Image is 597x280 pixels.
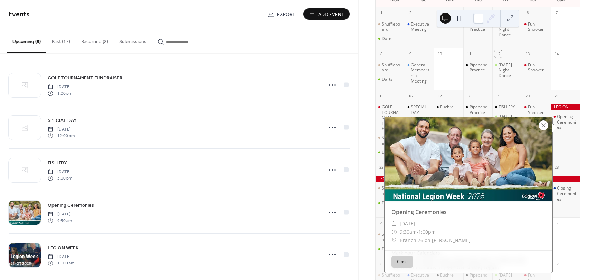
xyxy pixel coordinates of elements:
[48,116,77,124] a: SPECIAL DAY
[528,104,548,115] div: Fun Snooker
[551,114,580,130] div: Opening Ceremonies
[378,50,385,58] div: 8
[494,92,502,100] div: 19
[382,21,402,32] div: Shuffleboard
[262,8,301,20] a: Export
[376,246,405,252] div: Darts
[418,228,436,236] span: 1:00pm
[492,62,522,78] div: Friday Night Dance
[378,220,385,227] div: 29
[76,28,114,52] button: Recurring (8)
[553,92,560,100] div: 21
[553,9,560,17] div: 7
[48,211,72,218] span: [DATE]
[48,244,79,252] span: LEGION WEEK
[407,92,414,100] div: 16
[9,8,30,21] span: Events
[48,159,67,167] a: FISH FRY
[376,200,405,206] div: Darts
[528,21,548,32] div: Fun Snooker
[499,114,519,130] div: [DATE] Night Dance
[499,62,519,78] div: [DATE] Night Dance
[405,21,434,32] div: Executive Meeting
[382,232,402,242] div: Shuffleboard
[48,260,74,266] span: 11:00 am
[434,272,463,278] div: Euchre
[382,200,392,206] div: Darts
[48,126,75,133] span: [DATE]
[463,104,493,115] div: Pipeband Practice
[400,220,415,228] span: [DATE]
[48,133,75,139] span: 12:00 pm
[376,104,405,131] div: GOLF TOURNAMENT FUNDRAISER
[48,175,72,181] span: 3:00 pm
[48,90,72,96] span: 1:00 pm
[528,62,548,73] div: Fun Snooker
[376,149,405,155] div: Darts
[436,50,444,58] div: 10
[440,104,454,110] div: Euchre
[492,21,522,38] div: Friday Night Dance
[557,185,577,202] div: Closing Ceremonies
[436,92,444,100] div: 17
[391,228,397,236] div: ​
[382,77,392,82] div: Darts
[434,104,463,110] div: Euchre
[494,50,502,58] div: 12
[48,160,67,167] span: FISH FRY
[463,62,493,73] div: Pipeband Practice
[378,9,385,17] div: 1
[376,185,405,196] div: Shuffleboard
[494,9,502,17] div: 5
[48,201,94,209] a: Opening Ceremonies
[522,21,551,32] div: Fun Snooker
[557,114,577,130] div: Opening Ceremonies
[470,104,490,115] div: Pipeband Practice
[522,104,551,115] div: Fun Snooker
[385,208,552,216] div: Opening Ceremonies
[48,75,122,82] span: GOLF TOURNAMENT FUNDRAISER
[411,62,431,84] div: General Membership Meeting
[48,218,72,224] span: 9:30 am
[522,62,551,73] div: Fun Snooker
[382,104,402,131] div: GOLF TOURNAMENT FUNDRAISER
[400,236,471,244] a: Branch 76 on [PERSON_NAME]
[551,185,580,202] div: Closing Ceremonies
[378,92,385,100] div: 15
[434,21,463,27] div: Euchre
[524,92,531,100] div: 20
[417,228,418,236] span: -
[407,50,414,58] div: 9
[405,104,434,115] div: SPECIAL DAY
[551,104,580,110] div: LEGION WEEK
[382,149,392,155] div: Darts
[391,236,397,244] div: ​
[48,169,72,175] span: [DATE]
[48,117,77,124] span: SPECIAL DAY
[492,104,522,110] div: FISH FRY
[376,62,405,73] div: Shuffleboard
[470,62,490,73] div: Pipeband Practice
[440,272,454,278] div: Euchre
[48,84,72,90] span: [DATE]
[303,8,350,20] button: Add Event
[48,254,74,260] span: [DATE]
[7,28,46,53] button: Upcoming (8)
[382,135,402,146] div: Shuffleboard
[405,62,434,84] div: General Membership Meeting
[382,185,402,196] div: Shuffleboard
[391,256,413,268] button: Close
[465,50,473,58] div: 11
[277,11,295,18] span: Export
[407,9,414,17] div: 2
[465,92,473,100] div: 18
[553,50,560,58] div: 14
[382,246,392,252] div: Darts
[376,77,405,82] div: Darts
[48,74,122,82] a: GOLF TOURNAMENT FUNDRAISER
[376,135,405,146] div: Shuffleboard
[465,9,473,17] div: 4
[376,21,405,32] div: Shuffleboard
[46,28,76,52] button: Past (17)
